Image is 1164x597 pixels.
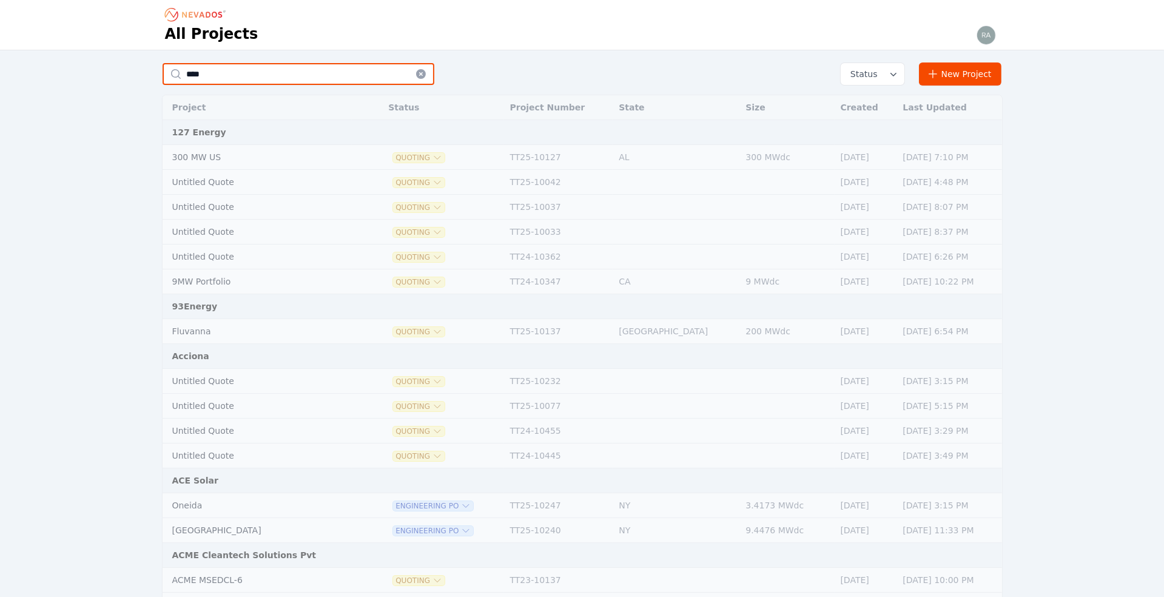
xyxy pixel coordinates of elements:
[163,568,1002,593] tr: ACME MSEDCL-6QuotingTT23-10137[DATE][DATE] 10:00 PM
[504,319,613,344] td: TT25-10137
[835,493,897,518] td: [DATE]
[393,576,445,585] button: Quoting
[163,344,1002,369] td: Acciona
[504,394,613,419] td: TT25-10077
[393,377,445,386] button: Quoting
[897,493,1002,518] td: [DATE] 3:15 PM
[897,369,1002,394] td: [DATE] 3:15 PM
[835,568,897,593] td: [DATE]
[393,427,445,436] span: Quoting
[835,394,897,419] td: [DATE]
[835,319,897,344] td: [DATE]
[163,170,352,195] td: Untitled Quote
[919,62,1002,86] a: New Project
[393,451,445,461] span: Quoting
[163,294,1002,319] td: 93Energy
[835,195,897,220] td: [DATE]
[163,145,1002,170] tr: 300 MW USQuotingTT25-10127AL300 MWdc[DATE][DATE] 7:10 PM
[163,444,352,468] td: Untitled Quote
[504,220,613,245] td: TT25-10033
[897,220,1002,245] td: [DATE] 8:37 PM
[393,402,445,411] button: Quoting
[163,369,352,394] td: Untitled Quote
[163,518,352,543] td: [GEOGRAPHIC_DATA]
[163,493,1002,518] tr: OneidaEngineering POTT25-10247NY3.4173 MWdc[DATE][DATE] 3:15 PM
[739,518,834,543] td: 9.4476 MWdc
[504,145,613,170] td: TT25-10127
[393,501,473,511] button: Engineering PO
[739,319,834,344] td: 200 MWdc
[897,95,1002,120] th: Last Updated
[165,24,258,44] h1: All Projects
[835,220,897,245] td: [DATE]
[393,277,445,287] button: Quoting
[163,518,1002,543] tr: [GEOGRAPHIC_DATA]Engineering POTT25-10240NY9.4476 MWdc[DATE][DATE] 11:33 PM
[163,220,1002,245] tr: Untitled QuoteQuotingTT25-10033[DATE][DATE] 8:37 PM
[382,95,503,120] th: Status
[163,95,352,120] th: Project
[897,145,1002,170] td: [DATE] 7:10 PM
[163,195,1002,220] tr: Untitled QuoteQuotingTT25-10037[DATE][DATE] 8:07 PM
[739,269,834,294] td: 9 MWdc
[897,419,1002,444] td: [DATE] 3:29 PM
[613,145,739,170] td: AL
[393,228,445,237] button: Quoting
[835,518,897,543] td: [DATE]
[393,252,445,262] button: Quoting
[504,95,613,120] th: Project Number
[163,419,1002,444] tr: Untitled QuoteQuotingTT24-10455[DATE][DATE] 3:29 PM
[163,394,352,419] td: Untitled Quote
[163,245,1002,269] tr: Untitled QuoteQuotingTT24-10362[DATE][DATE] 6:26 PM
[163,419,352,444] td: Untitled Quote
[739,493,834,518] td: 3.4173 MWdc
[163,319,1002,344] tr: FluvannaQuotingTT25-10137[GEOGRAPHIC_DATA]200 MWdc[DATE][DATE] 6:54 PM
[504,419,613,444] td: TT24-10455
[163,269,1002,294] tr: 9MW PortfolioQuotingTT24-10347CA9 MWdc[DATE][DATE] 10:22 PM
[613,518,739,543] td: NY
[504,195,613,220] td: TT25-10037
[504,369,613,394] td: TT25-10232
[163,245,352,269] td: Untitled Quote
[835,269,897,294] td: [DATE]
[163,468,1002,493] td: ACE Solar
[897,518,1002,543] td: [DATE] 11:33 PM
[163,145,352,170] td: 300 MW US
[504,170,613,195] td: TT25-10042
[504,493,613,518] td: TT25-10247
[835,419,897,444] td: [DATE]
[163,319,352,344] td: Fluvanna
[846,68,878,80] span: Status
[504,444,613,468] td: TT24-10445
[841,63,904,85] button: Status
[613,319,739,344] td: [GEOGRAPHIC_DATA]
[163,394,1002,419] tr: Untitled QuoteQuotingTT25-10077[DATE][DATE] 5:15 PM
[393,153,445,163] span: Quoting
[835,170,897,195] td: [DATE]
[163,220,352,245] td: Untitled Quote
[163,493,352,518] td: Oneida
[897,319,1002,344] td: [DATE] 6:54 PM
[393,327,445,337] span: Quoting
[835,95,897,120] th: Created
[613,269,739,294] td: CA
[739,145,834,170] td: 300 MWdc
[393,526,473,536] button: Engineering PO
[393,203,445,212] span: Quoting
[165,5,229,24] nav: Breadcrumb
[163,444,1002,468] tr: Untitled QuoteQuotingTT24-10445[DATE][DATE] 3:49 PM
[897,170,1002,195] td: [DATE] 4:48 PM
[613,95,739,120] th: State
[977,25,996,45] img: raymond.aber@nevados.solar
[897,195,1002,220] td: [DATE] 8:07 PM
[897,568,1002,593] td: [DATE] 10:00 PM
[163,269,352,294] td: 9MW Portfolio
[504,518,613,543] td: TT25-10240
